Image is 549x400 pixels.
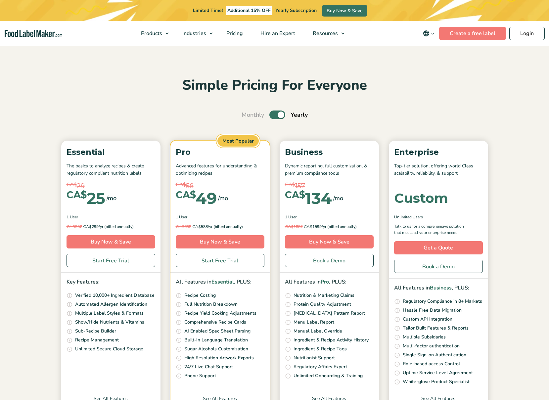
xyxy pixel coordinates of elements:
[418,27,439,40] button: Change language
[304,224,312,229] span: CA$
[394,214,423,220] span: Unlimited Users
[184,336,248,344] p: Built-In Language Translation
[67,235,155,248] a: Buy Now & Save
[294,310,365,317] p: [MEDICAL_DATA] Pattern Report
[285,278,374,287] p: All Features in , PLUS:
[311,30,339,37] span: Resources
[176,254,264,267] a: Start Free Trial
[67,214,78,220] span: 1 User
[132,21,172,46] a: Products
[430,284,452,291] span: Business
[67,181,77,189] span: CA$
[403,360,460,368] p: Role-based access Control
[184,292,216,299] p: Recipe Costing
[176,181,186,189] span: CA$
[403,333,446,341] p: Multiple Subsidaries
[75,319,144,326] p: Show/Hide Nutrients & Vitamins
[5,30,62,37] a: Food Label Maker homepage
[294,319,334,326] p: Menu Label Report
[176,224,191,229] del: 692
[285,235,374,248] a: Buy Now & Save
[67,224,75,229] span: CA$
[176,146,264,158] p: Pro
[403,316,452,323] p: Custom API Integration
[176,162,264,177] p: Advanced features for understanding & optimizing recipes
[176,190,196,200] span: CA$
[285,162,374,177] p: Dynamic reporting, full customization, & premium compliance tools
[211,278,234,286] span: Essential
[403,378,470,385] p: White-glove Product Specialist
[403,351,466,359] p: Single Sign-on Authentication
[184,363,233,371] p: 24/7 Live Chat Support
[285,190,332,206] div: 134
[184,319,246,326] p: Comprehensive Recipe Cards
[242,111,264,119] span: Monthly
[186,181,194,191] span: 58
[75,328,116,335] p: Sub-Recipe Builder
[258,30,296,37] span: Hire an Expert
[174,21,216,46] a: Industries
[75,336,119,344] p: Recipe Management
[184,354,254,362] p: High Resolution Artwork Exports
[67,224,82,229] del: 352
[285,181,295,189] span: CA$
[107,194,116,203] span: /mo
[294,301,351,308] p: Protein Quality Adjustment
[285,224,294,229] span: CA$
[184,345,248,353] p: Sugar Alcohols Customization
[291,111,308,119] span: Yearly
[67,146,155,158] p: Essential
[184,328,251,335] p: AI Enabled Spec Sheet Parsing
[304,21,348,46] a: Resources
[75,292,155,299] p: Verified 10,000+ Ingredient Database
[285,224,303,229] del: 1882
[83,224,92,229] span: CA$
[285,254,374,267] a: Book a Demo
[192,224,201,229] span: CA$
[403,342,460,350] p: Multi-factor authentication
[509,27,545,40] a: Login
[252,21,302,46] a: Hire an Expert
[67,278,155,287] p: Key Features:
[184,372,216,379] p: Phone Support
[75,310,144,317] p: Multiple Label Styles & Formats
[216,134,260,148] span: Most Popular
[176,190,217,206] div: 49
[403,307,462,314] p: Hassle Free Data Migration
[403,325,469,332] p: Tailor Built Features & Reports
[294,345,347,353] p: Ingredient & Recipe Tags
[275,7,317,14] span: Yearly Subscription
[394,284,483,292] p: All Features in , PLUS:
[176,214,187,220] span: 1 User
[75,301,147,308] p: Automated Allergen Identification
[294,292,354,299] p: Nutrition & Marketing Claims
[67,190,87,200] span: CA$
[394,162,483,177] p: Top-tier solution, offering world Class scalability, reliability, & support
[75,345,143,353] p: Unlimited Secure Cloud Storage
[333,194,343,203] span: /mo
[294,336,369,344] p: Ingredient & Recipe Activity History
[394,223,470,236] p: Talk to us for a comprehensive solution that meets all your enterprise needs
[295,181,305,191] span: 157
[269,111,285,119] label: Toggle
[176,278,264,287] p: All Features in , PLUS:
[218,21,250,46] a: Pricing
[184,301,238,308] p: Full Nutrition Breakdown
[394,241,483,254] a: Get a Quote
[294,363,347,371] p: Regulatory Affairs Expert
[67,190,105,206] div: 25
[294,372,363,379] p: Unlimited Onboarding & Training
[176,235,264,248] a: Buy Now & Save
[403,298,482,305] p: Regulatory Compliance in 8+ Markets
[285,146,374,158] p: Business
[285,223,374,230] p: 1599/yr (billed annually)
[224,30,244,37] span: Pricing
[403,369,473,377] p: Uptime Service Level Agreement
[67,254,155,267] a: Start Free Trial
[321,278,329,286] span: Pro
[58,76,491,95] h2: Simple Pricing For Everyone
[439,27,506,40] a: Create a free label
[139,30,163,37] span: Products
[226,6,272,15] span: Additional 15% OFF
[394,146,483,158] p: Enterprise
